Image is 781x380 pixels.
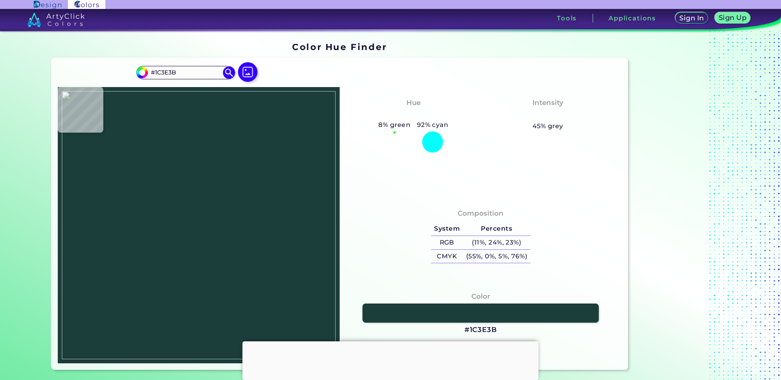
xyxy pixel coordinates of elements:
[400,110,426,120] h3: Cyan
[238,62,257,82] img: icon picture
[375,120,414,130] h5: 8% green
[609,15,656,21] h3: Applications
[631,39,733,373] iframe: Advertisement
[676,13,707,24] a: Sign In
[223,66,235,79] img: icon search
[463,236,530,249] h5: (11%, 24%, 23%)
[458,207,504,219] h4: Composition
[716,13,749,24] a: Sign Up
[242,341,539,378] iframe: Advertisement
[431,222,463,236] h5: System
[431,250,463,263] h5: CMYK
[414,120,452,130] h5: 92% cyan
[465,325,497,335] h3: #1C3E3B
[406,97,421,109] h4: Hue
[62,91,336,359] img: c6728c37-2b08-42fb-a733-f957efa6deb0
[529,110,567,120] h3: Medium
[471,290,490,302] h4: Color
[463,222,530,236] h5: Percents
[148,67,223,78] input: type color..
[532,97,563,109] h4: Intensity
[34,1,61,9] img: ArtyClick Design logo
[532,121,563,131] h5: 45% grey
[27,12,85,27] img: logo_artyclick_colors_white.svg
[720,15,746,21] h5: Sign Up
[292,41,387,53] h1: Color Hue Finder
[463,250,530,263] h5: (55%, 0%, 5%, 76%)
[681,15,703,21] h5: Sign In
[557,15,577,21] h3: Tools
[431,236,463,249] h5: RGB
